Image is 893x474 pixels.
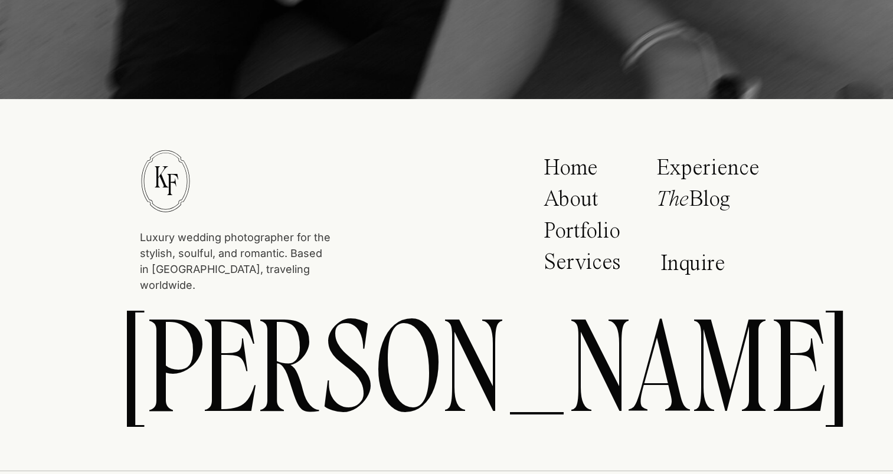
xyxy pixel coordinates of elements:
[544,188,613,218] a: About
[140,229,331,281] p: Luxury wedding photographer for the stylish, soulful, and romantic. Based in [GEOGRAPHIC_DATA], t...
[122,298,772,437] a: [PERSON_NAME]
[544,157,606,186] a: Home
[660,252,732,279] a: Inquire
[656,157,760,183] a: Experience
[544,251,625,281] a: Services
[544,220,628,249] a: Portfolio
[158,170,187,196] p: F
[656,188,753,218] p: Blog
[656,188,753,218] a: TheBlog
[656,189,689,211] i: The
[154,162,168,189] p: K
